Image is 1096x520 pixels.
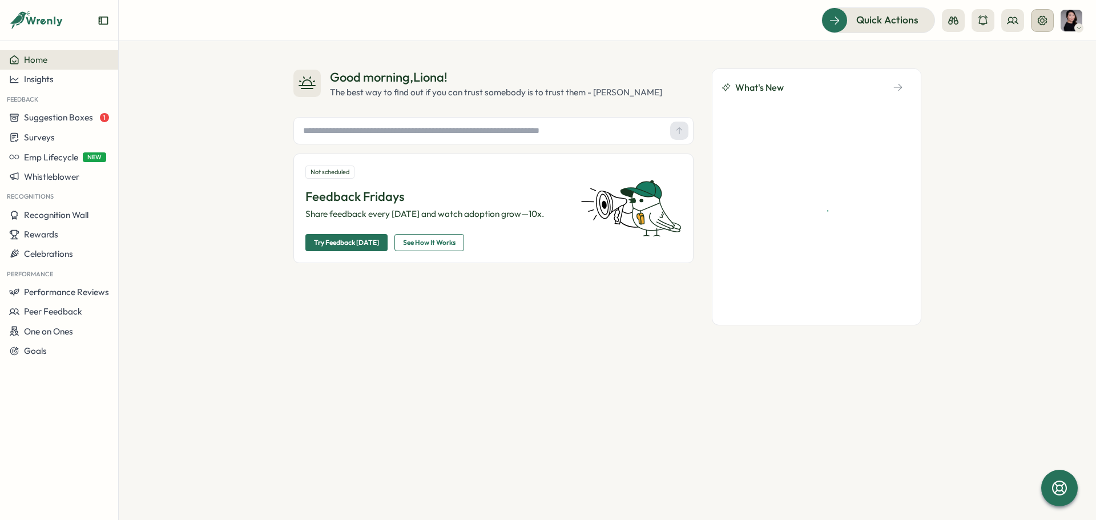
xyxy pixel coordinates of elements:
span: See How It Works [403,235,456,251]
span: Suggestion Boxes [24,112,93,123]
div: Good morning , Liona ! [330,68,662,86]
button: Try Feedback [DATE] [305,234,388,251]
span: One on Ones [24,326,73,337]
span: Try Feedback [DATE] [314,235,379,251]
span: NEW [83,152,106,162]
button: Quick Actions [821,7,935,33]
span: Performance Reviews [24,287,109,297]
span: 1 [100,113,109,122]
span: Emp Lifecycle [24,152,78,163]
p: Feedback Fridays [305,188,567,205]
span: What's New [735,80,784,95]
span: Surveys [24,132,55,143]
span: Insights [24,74,54,84]
button: Expand sidebar [98,15,109,26]
span: Whistleblower [24,171,79,182]
span: Rewards [24,229,58,240]
div: Not scheduled [305,166,354,179]
span: Recognition Wall [24,209,88,220]
span: Goals [24,345,47,356]
p: Share feedback every [DATE] and watch adoption grow—10x. [305,208,567,220]
div: The best way to find out if you can trust somebody is to trust them - [PERSON_NAME] [330,86,662,99]
img: Liona Pat [1061,10,1082,31]
button: See How It Works [394,234,464,251]
span: Home [24,54,47,65]
span: Peer Feedback [24,306,82,317]
span: Quick Actions [856,13,918,27]
span: Celebrations [24,248,73,259]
